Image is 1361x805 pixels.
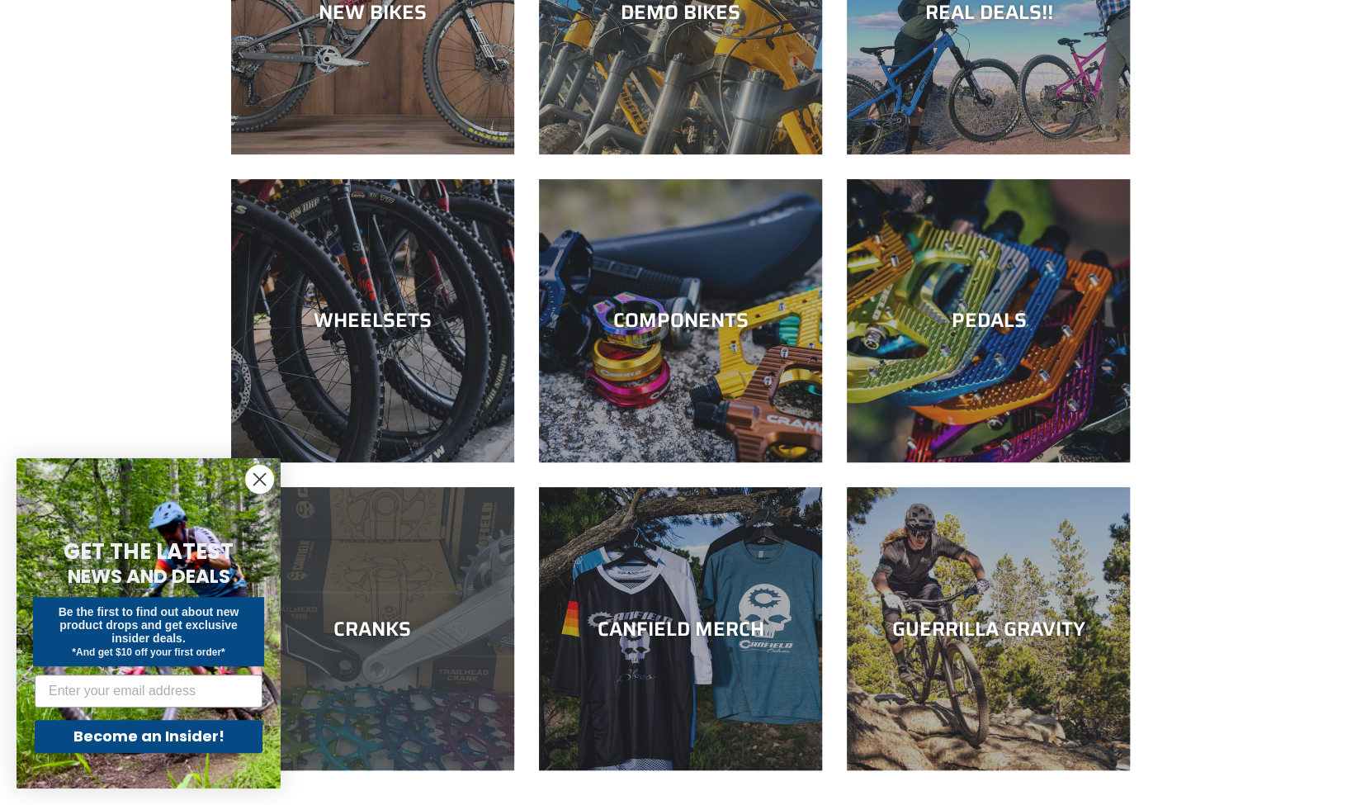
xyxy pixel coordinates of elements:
[847,309,1130,333] div: PEDALS
[539,179,822,462] a: COMPONENTS
[72,646,224,658] span: *And get $10 off your first order*
[231,179,514,462] a: WHEELSETS
[539,487,822,770] a: CANFIELD MERCH
[245,465,274,494] button: Close dialog
[35,720,262,753] button: Become an Insider!
[231,617,514,641] div: CRANKS
[847,179,1130,462] a: PEDALS
[539,309,822,333] div: COMPONENTS
[847,1,1130,25] div: REAL DEALS!!
[847,617,1130,641] div: GUERRILLA GRAVITY
[539,617,822,641] div: CANFIELD MERCH
[539,1,822,25] div: DEMO BIKES
[231,309,514,333] div: WHEELSETS
[64,537,234,566] span: GET THE LATEST
[68,563,230,590] span: NEWS AND DEALS
[35,675,262,708] input: Enter your email address
[59,605,239,645] span: Be the first to find out about new product drops and get exclusive insider deals.
[847,487,1130,770] a: GUERRILLA GRAVITY
[231,1,514,25] div: NEW BIKES
[231,487,514,770] a: CRANKS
